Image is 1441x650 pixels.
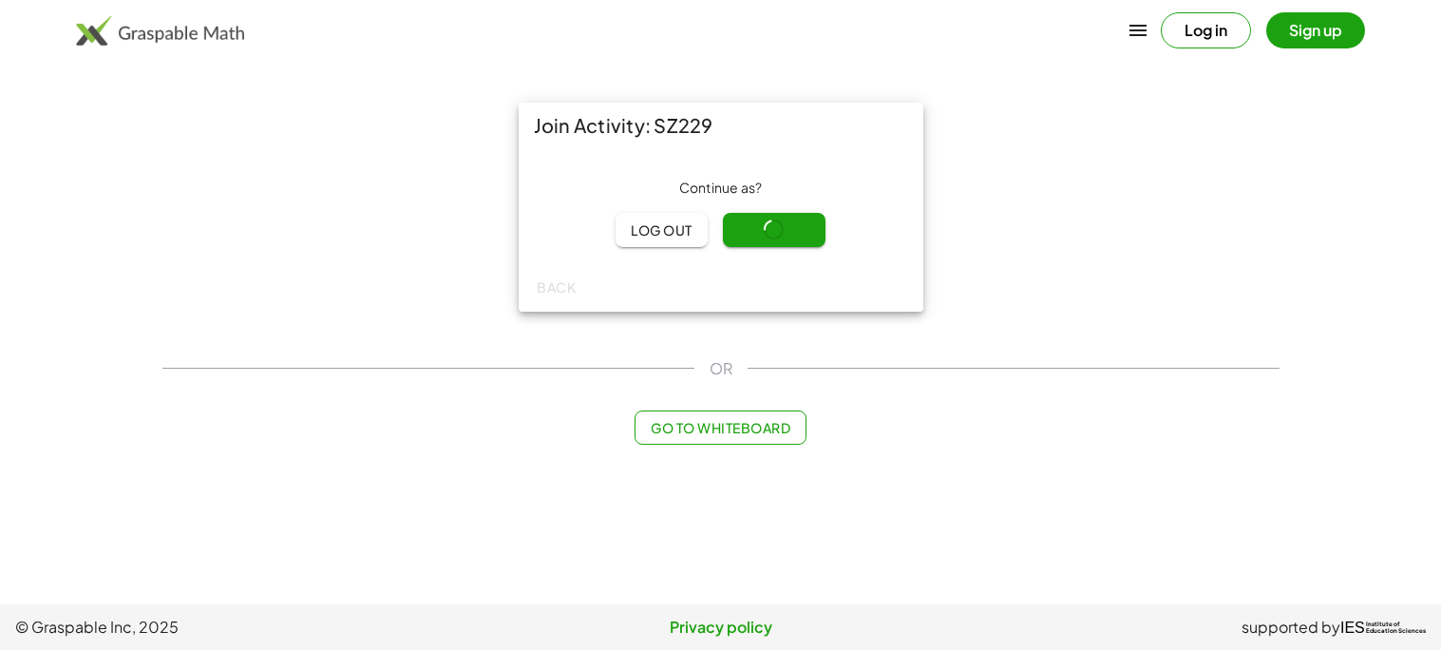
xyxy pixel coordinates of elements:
[1242,616,1340,639] span: supported by
[651,419,790,436] span: Go to Whiteboard
[15,616,485,639] span: © Graspable Inc, 2025
[485,616,956,639] a: Privacy policy
[1340,616,1426,639] a: IESInstitute ofEducation Sciences
[710,357,732,380] span: OR
[635,411,806,445] button: Go to Whiteboard
[616,213,708,247] button: Log out
[631,221,692,239] span: Log out
[534,179,908,198] div: Continue as ?
[1340,619,1365,637] span: IES
[519,103,923,148] div: Join Activity: SZ229
[1266,12,1365,48] button: Sign up
[1366,621,1426,635] span: Institute of Education Sciences
[1161,12,1251,48] button: Log in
